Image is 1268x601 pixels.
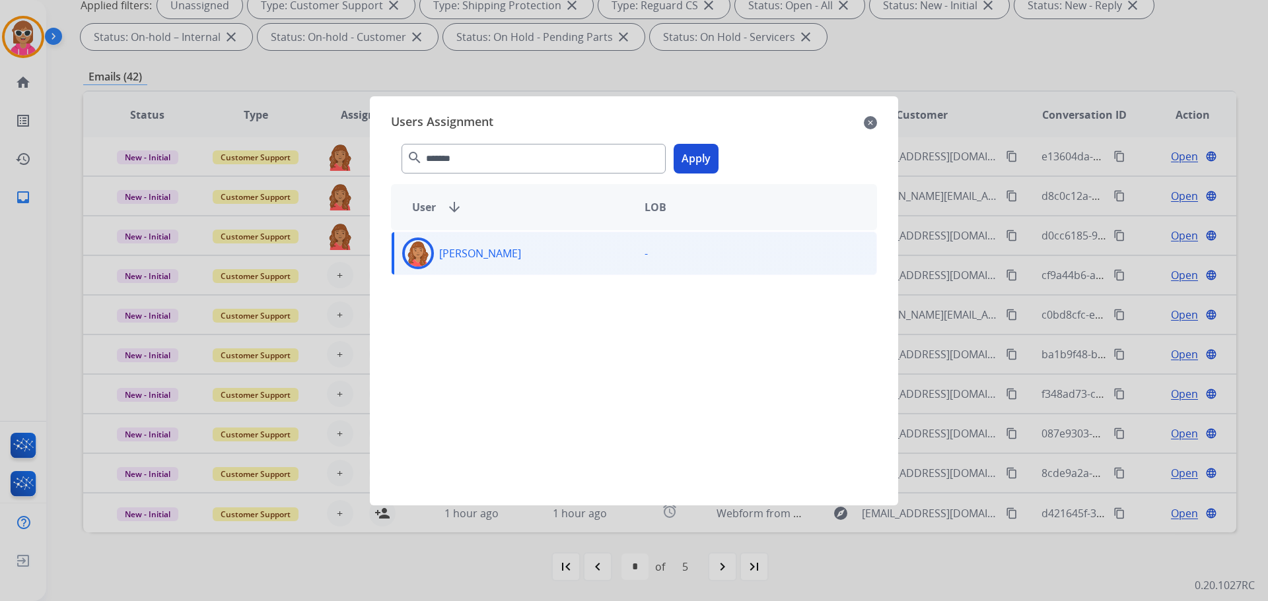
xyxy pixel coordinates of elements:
[674,144,719,174] button: Apply
[864,115,877,131] mat-icon: close
[402,199,634,215] div: User
[446,199,462,215] mat-icon: arrow_downward
[439,245,521,261] p: [PERSON_NAME]
[645,199,666,215] span: LOB
[391,112,493,133] span: Users Assignment
[407,150,423,166] mat-icon: search
[645,245,648,261] p: -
